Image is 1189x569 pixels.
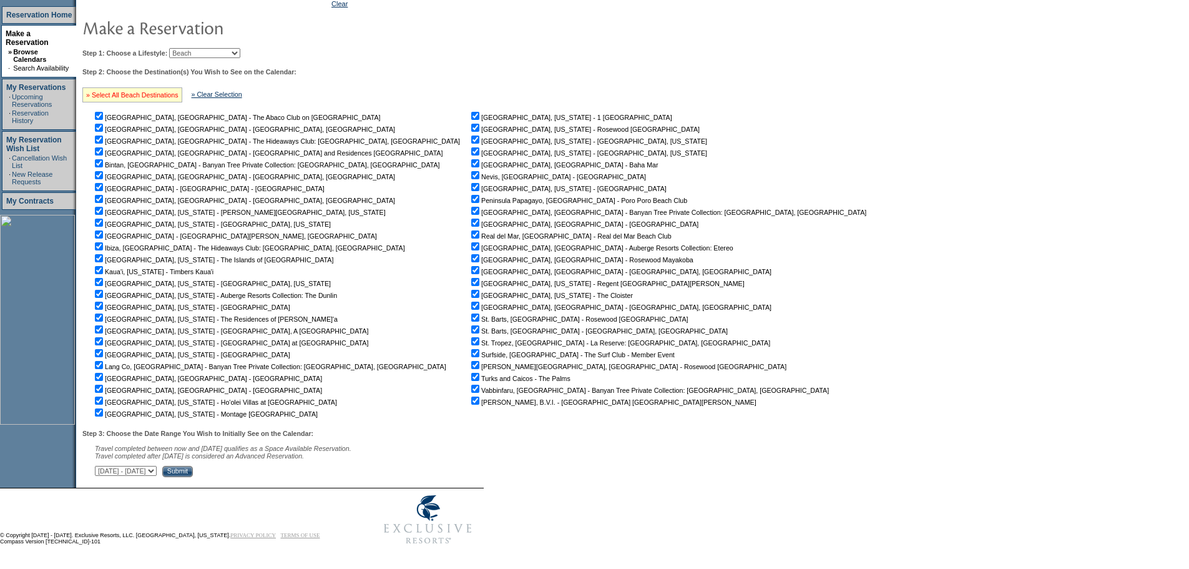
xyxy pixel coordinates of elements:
[9,171,11,186] td: ·
[469,244,733,252] nobr: [GEOGRAPHIC_DATA], [GEOGRAPHIC_DATA] - Auberge Resorts Collection: Etereo
[92,410,318,418] nobr: [GEOGRAPHIC_DATA], [US_STATE] - Montage [GEOGRAPHIC_DATA]
[469,114,672,121] nobr: [GEOGRAPHIC_DATA], [US_STATE] - 1 [GEOGRAPHIC_DATA]
[92,232,377,240] nobr: [GEOGRAPHIC_DATA] - [GEOGRAPHIC_DATA][PERSON_NAME], [GEOGRAPHIC_DATA]
[92,315,338,323] nobr: [GEOGRAPHIC_DATA], [US_STATE] - The Residences of [PERSON_NAME]'a
[6,11,72,19] a: Reservation Home
[469,375,570,382] nobr: Turks and Caicos - The Palms
[281,532,320,538] a: TERMS OF USE
[92,197,395,204] nobr: [GEOGRAPHIC_DATA], [GEOGRAPHIC_DATA] - [GEOGRAPHIC_DATA], [GEOGRAPHIC_DATA]
[6,29,49,47] a: Make a Reservation
[469,351,675,359] nobr: Surfside, [GEOGRAPHIC_DATA] - The Surf Club - Member Event
[92,126,395,133] nobr: [GEOGRAPHIC_DATA], [GEOGRAPHIC_DATA] - [GEOGRAPHIC_DATA], [GEOGRAPHIC_DATA]
[12,109,49,124] a: Reservation History
[469,304,771,311] nobr: [GEOGRAPHIC_DATA], [GEOGRAPHIC_DATA] - [GEOGRAPHIC_DATA], [GEOGRAPHIC_DATA]
[6,83,66,92] a: My Reservations
[13,64,69,72] a: Search Availability
[469,256,693,264] nobr: [GEOGRAPHIC_DATA], [GEOGRAPHIC_DATA] - Rosewood Mayakoba
[469,232,672,240] nobr: Real del Mar, [GEOGRAPHIC_DATA] - Real del Mar Beach Club
[230,532,276,538] a: PRIVACY POLICY
[92,292,337,299] nobr: [GEOGRAPHIC_DATA], [US_STATE] - Auberge Resorts Collection: The Dunlin
[92,398,337,406] nobr: [GEOGRAPHIC_DATA], [US_STATE] - Ho'olei Villas at [GEOGRAPHIC_DATA]
[92,114,381,121] nobr: [GEOGRAPHIC_DATA], [GEOGRAPHIC_DATA] - The Abaco Club on [GEOGRAPHIC_DATA]
[469,268,771,275] nobr: [GEOGRAPHIC_DATA], [GEOGRAPHIC_DATA] - [GEOGRAPHIC_DATA], [GEOGRAPHIC_DATA]
[92,351,290,359] nobr: [GEOGRAPHIC_DATA], [US_STATE] - [GEOGRAPHIC_DATA]
[9,93,11,108] td: ·
[95,452,304,460] nobr: Travel completed after [DATE] is considered an Advanced Reservation.
[469,161,658,169] nobr: [GEOGRAPHIC_DATA], [GEOGRAPHIC_DATA] - Baha Mar
[82,68,296,76] b: Step 2: Choose the Destination(s) You Wish to See on the Calendar:
[13,48,46,63] a: Browse Calendars
[92,149,443,157] nobr: [GEOGRAPHIC_DATA], [GEOGRAPHIC_DATA] - [GEOGRAPHIC_DATA] and Residences [GEOGRAPHIC_DATA]
[12,154,67,169] a: Cancellation Wish List
[9,109,11,124] td: ·
[372,488,484,551] img: Exclusive Resorts
[92,185,325,192] nobr: [GEOGRAPHIC_DATA] - [GEOGRAPHIC_DATA] - [GEOGRAPHIC_DATA]
[92,375,322,382] nobr: [GEOGRAPHIC_DATA], [GEOGRAPHIC_DATA] - [GEOGRAPHIC_DATA]
[469,363,786,370] nobr: [PERSON_NAME][GEOGRAPHIC_DATA], [GEOGRAPHIC_DATA] - Rosewood [GEOGRAPHIC_DATA]
[469,315,688,323] nobr: St. Barts, [GEOGRAPHIC_DATA] - Rosewood [GEOGRAPHIC_DATA]
[82,15,332,40] img: pgTtlMakeReservation.gif
[82,430,313,437] b: Step 3: Choose the Date Range You Wish to Initially See on the Calendar:
[92,256,333,264] nobr: [GEOGRAPHIC_DATA], [US_STATE] - The Islands of [GEOGRAPHIC_DATA]
[12,93,52,108] a: Upcoming Reservations
[92,244,405,252] nobr: Ibiza, [GEOGRAPHIC_DATA] - The Hideaways Club: [GEOGRAPHIC_DATA], [GEOGRAPHIC_DATA]
[95,445,351,452] span: Travel completed between now and [DATE] qualifies as a Space Available Reservation.
[86,91,179,99] a: » Select All Beach Destinations
[192,91,242,98] a: » Clear Selection
[92,339,368,347] nobr: [GEOGRAPHIC_DATA], [US_STATE] - [GEOGRAPHIC_DATA] at [GEOGRAPHIC_DATA]
[162,466,193,477] input: Submit
[8,64,12,72] td: ·
[469,292,633,299] nobr: [GEOGRAPHIC_DATA], [US_STATE] - The Cloister
[92,173,395,181] nobr: [GEOGRAPHIC_DATA], [GEOGRAPHIC_DATA] - [GEOGRAPHIC_DATA], [GEOGRAPHIC_DATA]
[92,209,386,216] nobr: [GEOGRAPHIC_DATA], [US_STATE] - [PERSON_NAME][GEOGRAPHIC_DATA], [US_STATE]
[92,137,460,145] nobr: [GEOGRAPHIC_DATA], [GEOGRAPHIC_DATA] - The Hideaways Club: [GEOGRAPHIC_DATA], [GEOGRAPHIC_DATA]
[92,268,213,275] nobr: Kaua'i, [US_STATE] - Timbers Kaua'i
[469,126,700,133] nobr: [GEOGRAPHIC_DATA], [US_STATE] - Rosewood [GEOGRAPHIC_DATA]
[469,339,770,347] nobr: St. Tropez, [GEOGRAPHIC_DATA] - La Reserve: [GEOGRAPHIC_DATA], [GEOGRAPHIC_DATA]
[469,387,829,394] nobr: Vabbinfaru, [GEOGRAPHIC_DATA] - Banyan Tree Private Collection: [GEOGRAPHIC_DATA], [GEOGRAPHIC_DATA]
[92,304,290,311] nobr: [GEOGRAPHIC_DATA], [US_STATE] - [GEOGRAPHIC_DATA]
[469,173,646,181] nobr: Nevis, [GEOGRAPHIC_DATA] - [GEOGRAPHIC_DATA]
[6,197,54,205] a: My Contracts
[82,49,167,57] b: Step 1: Choose a Lifestyle:
[8,48,12,56] b: »
[92,327,368,335] nobr: [GEOGRAPHIC_DATA], [US_STATE] - [GEOGRAPHIC_DATA], A [GEOGRAPHIC_DATA]
[469,327,728,335] nobr: St. Barts, [GEOGRAPHIC_DATA] - [GEOGRAPHIC_DATA], [GEOGRAPHIC_DATA]
[12,171,52,186] a: New Release Requests
[92,161,440,169] nobr: Bintan, [GEOGRAPHIC_DATA] - Banyan Tree Private Collection: [GEOGRAPHIC_DATA], [GEOGRAPHIC_DATA]
[469,209,866,216] nobr: [GEOGRAPHIC_DATA], [GEOGRAPHIC_DATA] - Banyan Tree Private Collection: [GEOGRAPHIC_DATA], [GEOGRA...
[92,387,322,394] nobr: [GEOGRAPHIC_DATA], [GEOGRAPHIC_DATA] - [GEOGRAPHIC_DATA]
[469,398,756,406] nobr: [PERSON_NAME], B.V.I. - [GEOGRAPHIC_DATA] [GEOGRAPHIC_DATA][PERSON_NAME]
[92,363,446,370] nobr: Lang Co, [GEOGRAPHIC_DATA] - Banyan Tree Private Collection: [GEOGRAPHIC_DATA], [GEOGRAPHIC_DATA]
[469,220,698,228] nobr: [GEOGRAPHIC_DATA], [GEOGRAPHIC_DATA] - [GEOGRAPHIC_DATA]
[469,280,745,287] nobr: [GEOGRAPHIC_DATA], [US_STATE] - Regent [GEOGRAPHIC_DATA][PERSON_NAME]
[9,154,11,169] td: ·
[469,149,707,157] nobr: [GEOGRAPHIC_DATA], [US_STATE] - [GEOGRAPHIC_DATA], [US_STATE]
[469,137,707,145] nobr: [GEOGRAPHIC_DATA], [US_STATE] - [GEOGRAPHIC_DATA], [US_STATE]
[92,220,331,228] nobr: [GEOGRAPHIC_DATA], [US_STATE] - [GEOGRAPHIC_DATA], [US_STATE]
[92,280,331,287] nobr: [GEOGRAPHIC_DATA], [US_STATE] - [GEOGRAPHIC_DATA], [US_STATE]
[469,185,667,192] nobr: [GEOGRAPHIC_DATA], [US_STATE] - [GEOGRAPHIC_DATA]
[469,197,687,204] nobr: Peninsula Papagayo, [GEOGRAPHIC_DATA] - Poro Poro Beach Club
[6,136,62,153] a: My Reservation Wish List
